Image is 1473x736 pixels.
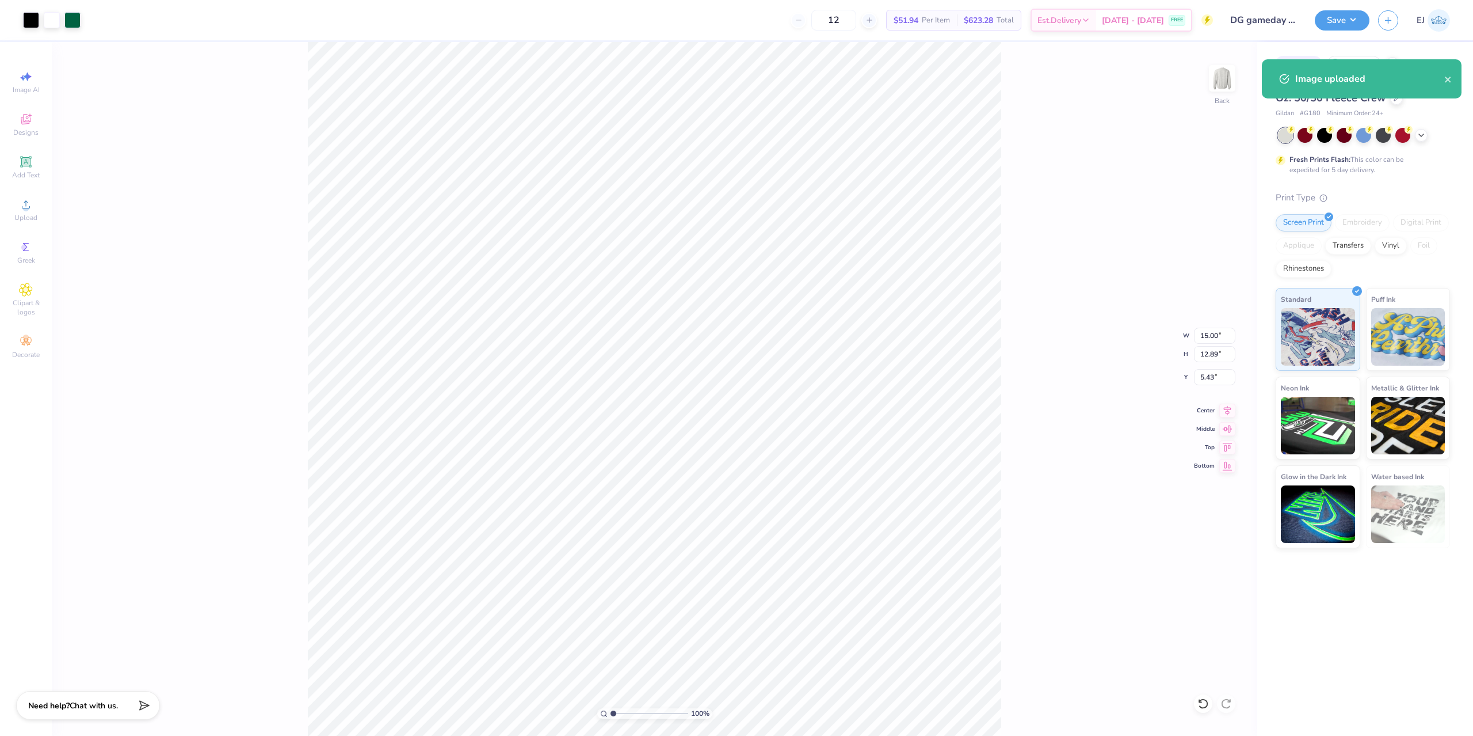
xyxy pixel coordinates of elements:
div: Embroidery [1335,214,1390,232]
span: # G180 [1300,109,1321,119]
span: [DATE] - [DATE] [1102,14,1164,26]
span: Est. Delivery [1037,14,1081,26]
span: Bottom [1194,462,1215,470]
span: Water based Ink [1371,471,1424,483]
span: Total [997,14,1014,26]
span: Gildan [1276,109,1294,119]
span: Standard [1281,293,1311,305]
img: Metallic & Glitter Ink [1371,397,1445,454]
button: close [1444,72,1452,86]
div: Image uploaded [1295,72,1444,86]
span: Designs [13,128,39,137]
img: Standard [1281,308,1355,366]
img: Water based Ink [1371,485,1445,543]
span: $51.94 [894,14,918,26]
span: Greek [17,256,35,265]
span: Image AI [13,85,40,94]
span: Puff Ink [1371,293,1395,305]
span: Middle [1194,425,1215,433]
div: Foil [1410,237,1437,255]
strong: Fresh Prints Flash: [1289,155,1350,164]
span: $623.28 [964,14,993,26]
span: Chat with us. [70,700,118,711]
span: Top [1194,443,1215,452]
div: Transfers [1325,237,1371,255]
span: FREE [1171,16,1183,24]
span: 100 % [691,708,709,719]
span: Center [1194,407,1215,415]
div: Vinyl [1375,237,1407,255]
input: Untitled Design [1222,9,1306,32]
div: This color can be expedited for 5 day delivery. [1289,154,1431,175]
div: Print Type [1276,191,1450,204]
span: Neon Ink [1281,382,1309,394]
span: Glow in the Dark Ink [1281,471,1346,483]
div: Screen Print [1276,214,1331,232]
img: Puff Ink [1371,308,1445,366]
img: Neon Ink [1281,397,1355,454]
strong: Need help? [28,700,70,711]
div: Back [1215,96,1230,106]
img: Glow in the Dark Ink [1281,485,1355,543]
span: Clipart & logos [6,298,46,317]
span: Add Text [12,170,40,180]
span: Metallic & Glitter Ink [1371,382,1439,394]
div: Rhinestones [1276,260,1331,278]
span: Upload [14,213,37,222]
span: Decorate [12,350,40,359]
span: Per Item [922,14,950,26]
div: Applique [1276,237,1322,255]
input: – – [811,10,856,31]
span: Minimum Order: 24 + [1326,109,1384,119]
img: Back [1211,67,1234,90]
div: Digital Print [1393,214,1449,232]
